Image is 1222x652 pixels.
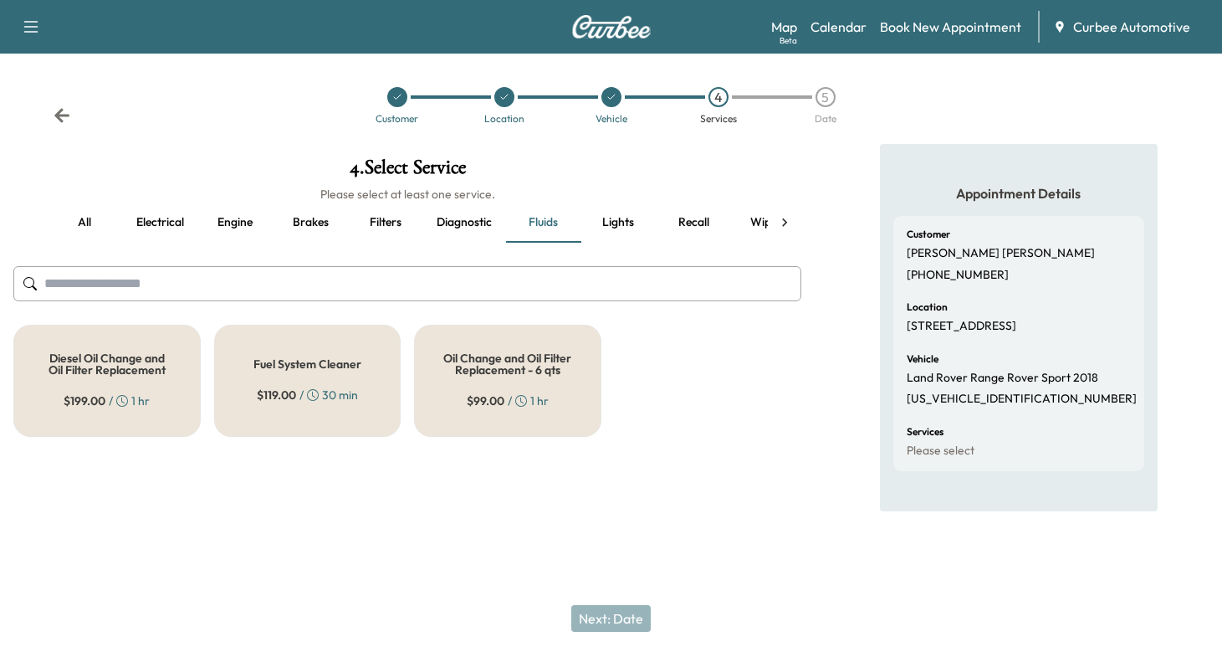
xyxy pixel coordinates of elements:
h5: Fuel System Cleaner [253,358,361,370]
button: Diagnostic [423,203,505,243]
div: Beta [780,34,797,47]
button: Lights [580,203,656,243]
h6: Location [907,302,948,312]
h5: Diesel Oil Change and Oil Filter Replacement [41,352,173,376]
button: all [47,203,122,243]
div: Vehicle [596,114,627,124]
div: Location [484,114,524,124]
div: Customer [376,114,418,124]
h5: Appointment Details [893,184,1144,203]
span: $ 199.00 [64,393,105,409]
a: MapBeta [771,17,797,37]
div: 4 [708,87,729,107]
div: / 30 min [257,387,358,403]
span: $ 119.00 [257,387,296,403]
p: [PHONE_NUMBER] [907,268,1009,283]
button: Engine [197,203,273,243]
img: Curbee Logo [571,15,652,39]
div: basic tabs example [47,203,768,243]
span: $ 99.00 [467,393,504,409]
p: [PERSON_NAME] [PERSON_NAME] [907,246,1095,261]
p: Please select [907,444,974,459]
span: Curbee Automotive [1073,17,1190,37]
h6: Vehicle [907,354,938,364]
div: / 1 hr [64,393,150,409]
button: Fluids [505,203,580,243]
h6: Please select at least one service. [13,186,801,203]
button: Filters [348,203,423,243]
button: Electrical [122,203,197,243]
h5: Oil Change and Oil Filter Replacement - 6 qts [442,352,574,376]
a: Book New Appointment [880,17,1021,37]
p: Land Rover Range Rover Sport 2018 [907,371,1098,386]
div: Services [700,114,737,124]
h6: Services [907,427,943,437]
button: Recall [656,203,731,243]
div: Back [54,107,70,124]
button: Brakes [273,203,348,243]
h6: Customer [907,229,950,239]
p: [US_VEHICLE_IDENTIFICATION_NUMBER] [907,392,1137,407]
h1: 4 . Select Service [13,157,801,186]
button: Wipers [731,203,806,243]
div: / 1 hr [467,393,549,409]
div: 5 [816,87,836,107]
div: Date [815,114,836,124]
a: Calendar [810,17,867,37]
p: [STREET_ADDRESS] [907,319,1016,334]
